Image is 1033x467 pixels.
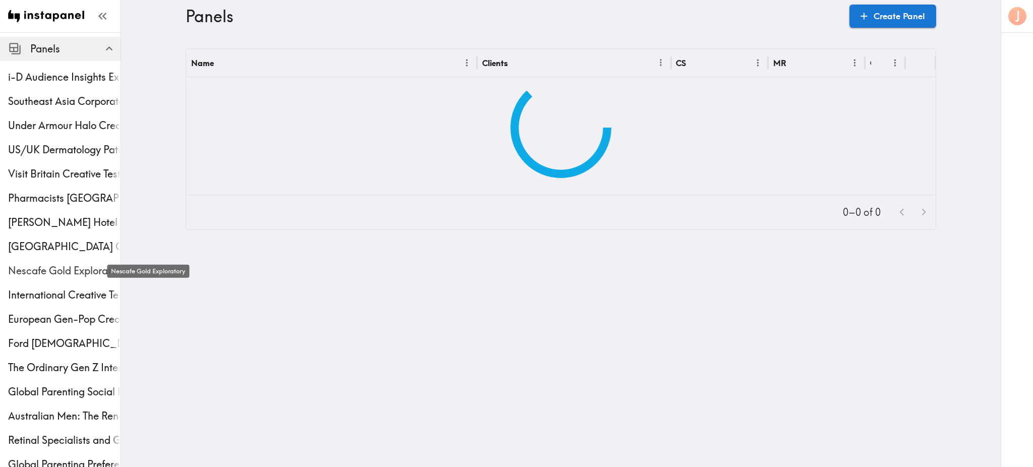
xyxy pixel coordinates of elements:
button: Menu [750,55,766,71]
div: Name [191,58,214,68]
span: [PERSON_NAME] Hotel Customer Ethnography [8,215,121,229]
button: Sort [787,55,803,71]
button: Menu [653,55,669,71]
span: [GEOGRAPHIC_DATA] Concept Testing Client-List Recruit [8,240,121,254]
div: Clients [482,58,508,68]
div: Ford Male Truck Enthusiasts Creative Testing [8,336,121,351]
span: Nescafe Gold Exploratory [8,264,121,278]
div: Created [870,58,871,68]
div: Conrad Hotel Customer Ethnography [8,215,121,229]
span: Pharmacists [GEOGRAPHIC_DATA] Quant [8,191,121,205]
button: Sort [215,55,231,71]
p: 0–0 of 0 [843,205,881,219]
div: CS [676,58,686,68]
span: Under Armour Halo Creative Testing [8,119,121,133]
div: Nescafe Gold Exploratory [107,265,189,278]
span: Australian Men: The Renaissance Athlete Diary Study [8,409,121,423]
span: European Gen-Pop Creative Testing [8,312,121,326]
span: International Creative Testing [8,288,121,302]
span: Panels [30,42,121,56]
button: Menu [847,55,863,71]
span: J [1015,8,1020,25]
span: Southeast Asia Corporate Executives Multiphase Ethnography [8,94,121,108]
span: Ford [DEMOGRAPHIC_DATA] Truck Enthusiasts Creative Testing [8,336,121,351]
button: Sort [872,55,888,71]
span: Visit Britain Creative Testing [8,167,121,181]
div: MR [773,58,786,68]
span: i-D Audience Insights Exploratory [8,70,121,84]
span: Global Parenting Social Proofing Follow Up Study [8,385,121,399]
h3: Panels [186,7,841,26]
div: University of Brighton Concept Testing Client-List Recruit [8,240,121,254]
span: Retinal Specialists and General Ophthalmologists Quant Exploratory [8,433,121,447]
button: Sort [509,55,525,71]
a: Create Panel [849,5,936,28]
span: The Ordinary Gen Z International Creative Testing [8,361,121,375]
button: Menu [887,55,903,71]
div: Pharmacists Philippines Quant [8,191,121,205]
button: J [1007,6,1027,26]
button: Sort [687,55,703,71]
span: US/UK Dermatology Patients Ethnography [8,143,121,157]
button: Menu [459,55,475,71]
